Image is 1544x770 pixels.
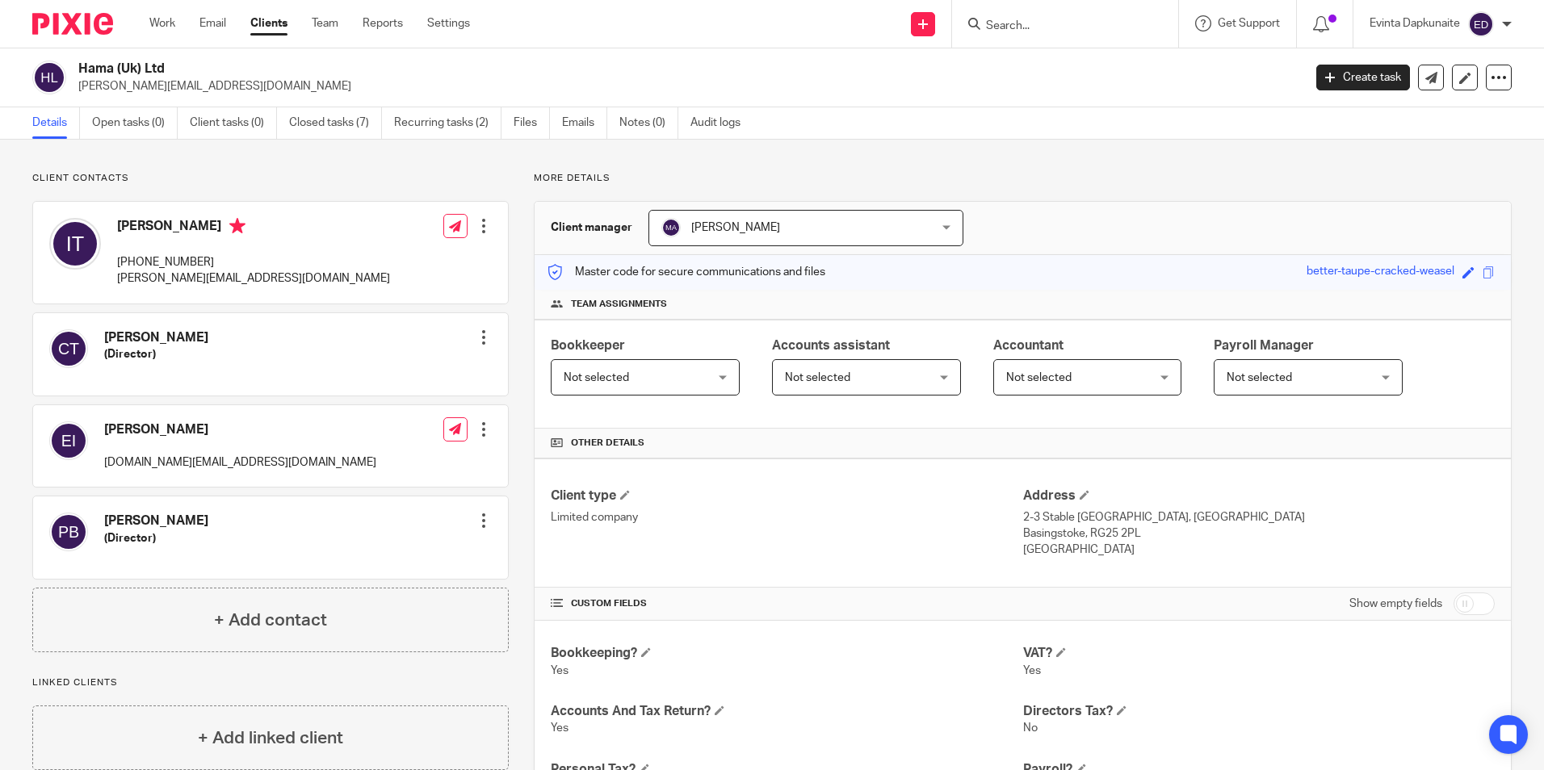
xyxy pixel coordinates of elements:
[289,107,382,139] a: Closed tasks (7)
[92,107,178,139] a: Open tasks (0)
[691,222,780,233] span: [PERSON_NAME]
[190,107,277,139] a: Client tasks (0)
[394,107,501,139] a: Recurring tasks (2)
[104,513,208,529] h4: [PERSON_NAME]
[551,722,569,734] span: Yes
[1349,596,1442,612] label: Show empty fields
[104,421,376,438] h4: [PERSON_NAME]
[571,437,644,450] span: Other details
[564,372,629,383] span: Not selected
[32,61,66,94] img: svg%3E
[49,421,88,460] img: svg%3E
[1214,339,1314,352] span: Payroll Manager
[1316,65,1410,90] a: Create task
[49,513,88,551] img: svg%3E
[1023,665,1041,676] span: Yes
[1218,18,1280,29] span: Get Support
[78,61,1049,77] h2: Hama (Uk) Ltd
[1023,645,1495,662] h4: VAT?
[104,530,208,546] h5: (Director)
[149,15,175,31] a: Work
[32,172,509,185] p: Client contacts
[250,15,287,31] a: Clients
[104,329,208,346] h4: [PERSON_NAME]
[772,339,890,352] span: Accounts assistant
[1023,703,1495,720] h4: Directors Tax?
[1227,372,1292,383] span: Not selected
[104,454,376,471] p: [DOMAIN_NAME][EMAIL_ADDRESS][DOMAIN_NAME]
[551,645,1022,662] h4: Bookkeeping?
[551,703,1022,720] h4: Accounts And Tax Return?
[32,13,113,35] img: Pixie
[1023,722,1038,734] span: No
[1023,525,1495,542] p: Basingstoke, RG25 2PL
[214,608,327,633] h4: + Add contact
[427,15,470,31] a: Settings
[1468,11,1494,37] img: svg%3E
[551,509,1022,525] p: Limited company
[117,218,390,238] h4: [PERSON_NAME]
[1023,488,1495,504] h4: Address
[984,19,1130,34] input: Search
[1023,509,1495,525] p: 2-3 Stable [GEOGRAPHIC_DATA], [GEOGRAPHIC_DATA]
[49,218,101,270] img: svg%3E
[32,676,509,689] p: Linked clients
[562,107,607,139] a: Emails
[571,298,667,311] span: Team assignments
[551,597,1022,610] h4: CUSTOM FIELDS
[690,107,753,139] a: Audit logs
[104,346,208,362] h5: (Director)
[1370,15,1460,31] p: Evinta Dapkunaite
[547,264,825,280] p: Master code for secure communications and files
[534,172,1512,185] p: More details
[1307,263,1454,282] div: better-taupe-cracked-weasel
[312,15,338,31] a: Team
[363,15,403,31] a: Reports
[117,254,390,270] p: [PHONE_NUMBER]
[32,107,80,139] a: Details
[551,488,1022,504] h4: Client type
[229,218,245,234] i: Primary
[619,107,678,139] a: Notes (0)
[993,339,1064,352] span: Accountant
[199,15,226,31] a: Email
[1006,372,1072,383] span: Not selected
[551,665,569,676] span: Yes
[551,339,625,352] span: Bookkeeper
[514,107,550,139] a: Files
[661,218,681,237] img: svg%3E
[551,220,632,236] h3: Client manager
[1023,542,1495,558] p: [GEOGRAPHIC_DATA]
[198,726,343,751] h4: + Add linked client
[785,372,850,383] span: Not selected
[78,78,1292,94] p: [PERSON_NAME][EMAIL_ADDRESS][DOMAIN_NAME]
[117,270,390,287] p: [PERSON_NAME][EMAIL_ADDRESS][DOMAIN_NAME]
[49,329,88,368] img: svg%3E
